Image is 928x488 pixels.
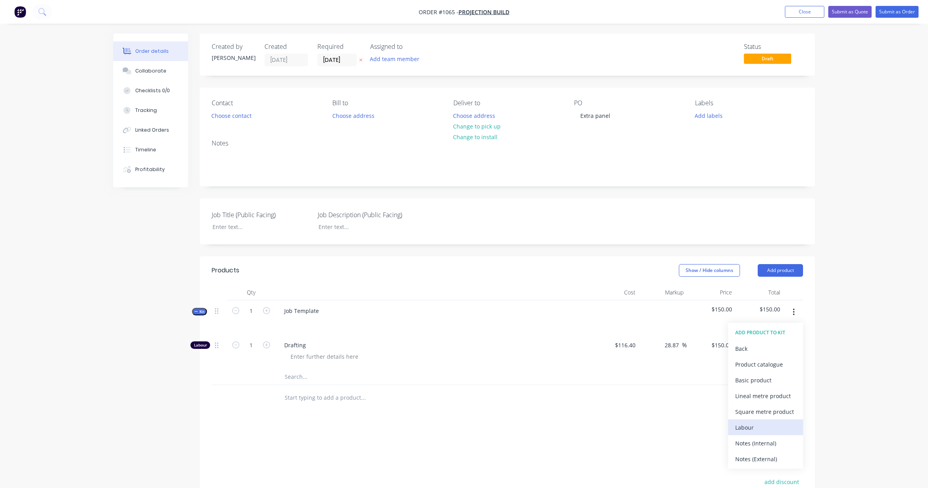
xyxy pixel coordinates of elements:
div: ADD PRODUCT TO KIT [735,328,796,338]
div: Required [317,43,361,50]
button: Submit as Quote [828,6,872,18]
span: Drafting [284,341,587,349]
div: PO [574,99,682,107]
div: Extra panel [574,110,617,121]
span: Order #1065 - [419,8,458,16]
button: Order details [113,41,188,61]
div: Basic product [735,374,796,386]
button: Collaborate [113,61,188,81]
span: $150.00 [690,305,732,313]
div: Back [735,343,796,354]
button: Add product [758,264,803,277]
span: Draft [744,54,791,63]
button: Choose address [328,110,378,121]
div: Square metre product [735,406,796,417]
div: Bill to [332,99,440,107]
div: Labour [190,341,210,349]
div: Markup [639,285,687,300]
div: [PERSON_NAME] [212,54,255,62]
button: Profitability [113,160,188,179]
button: Change to pick up [449,121,505,132]
div: Linked Orders [135,127,169,134]
div: Created by [212,43,255,50]
div: Assigned to [370,43,449,50]
button: Tracking [113,101,188,120]
div: Cost [590,285,639,300]
div: Notes (Internal) [735,438,796,449]
div: Deliver to [453,99,561,107]
div: Total [735,285,784,300]
button: Timeline [113,140,188,160]
div: Status [744,43,803,50]
a: Projection Build [458,8,509,16]
button: Add labels [690,110,727,121]
button: Submit as Order [876,6,919,18]
div: Products [212,266,239,275]
button: Show / Hide columns [679,264,740,277]
input: Start typing to add a product... [284,390,442,406]
span: % [682,341,687,350]
div: Tracking [135,107,157,114]
div: Product catalogue [735,359,796,370]
span: $150.00 [738,305,781,313]
div: Qty [227,285,275,300]
input: Search... [284,369,442,385]
button: Choose contact [207,110,256,121]
div: Labour [735,422,796,433]
button: Choose address [449,110,499,121]
span: Kit [194,309,205,315]
button: Checklists 0/0 [113,81,188,101]
div: Checklists 0/0 [135,87,170,94]
button: Change to install [449,132,502,142]
div: Timeline [135,146,156,153]
button: add discount [760,476,803,487]
div: Profitability [135,166,165,173]
div: Price [687,285,735,300]
button: Add team member [366,54,424,64]
div: Notes (External) [735,453,796,465]
div: Notes [212,140,803,147]
div: Created [265,43,308,50]
div: Job Template [278,305,325,317]
button: Add team member [370,54,424,64]
div: Order details [135,48,169,55]
div: Contact [212,99,320,107]
img: Factory [14,6,26,18]
div: Lineal metre product [735,390,796,402]
label: Job Title (Public Facing) [212,210,310,220]
button: Close [785,6,824,18]
label: Job Description (Public Facing) [318,210,416,220]
button: Linked Orders [113,120,188,140]
button: Kit [192,308,207,315]
div: Labels [695,99,803,107]
div: Collaborate [135,67,166,75]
